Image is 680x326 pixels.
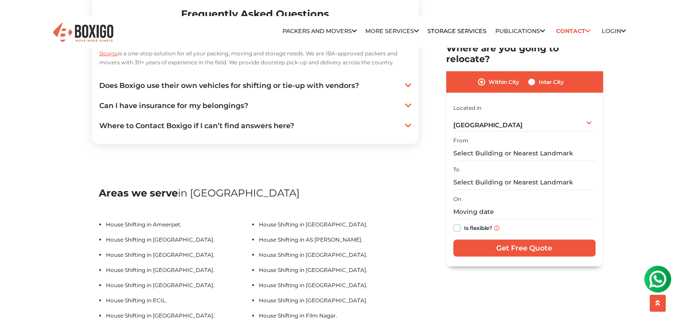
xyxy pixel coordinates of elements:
[494,226,499,231] img: info
[99,121,411,131] a: Where to Contact Boxigo if I can’t find answers here?
[106,267,215,273] a: House Shifting in [GEOGRAPHIC_DATA].
[453,137,469,145] label: From
[106,221,182,228] a: House Shifting in Ameerpet.
[259,297,367,304] a: House Shifting in [GEOGRAPHIC_DATA].
[9,9,27,27] img: whatsapp-icon.svg
[539,77,564,88] label: Inter City
[602,28,626,34] a: Login
[106,236,215,243] a: House Shifting in [GEOGRAPHIC_DATA].
[178,187,300,199] span: in [GEOGRAPHIC_DATA]
[99,3,411,25] h2: Frequently Asked Questions
[453,104,481,112] label: Located in
[99,49,411,67] p: is a one-stop solution for all your packing, moving and storage needs. We are IBA-approved packer...
[259,221,367,228] a: House Shifting in [GEOGRAPHIC_DATA].
[427,28,486,34] a: Storage Services
[553,24,593,38] a: Contact
[99,187,412,199] h2: Areas we serve
[453,146,596,161] input: Select Building or Nearest Landmark
[106,312,215,319] a: House Shifting in [GEOGRAPHIC_DATA].
[99,100,411,111] a: Can I have insurance for my belongings?
[259,251,367,258] a: House Shifting in [GEOGRAPHIC_DATA].
[259,267,367,273] a: House Shifting in [GEOGRAPHIC_DATA].
[365,28,419,34] a: More services
[489,77,519,88] label: Within City
[446,43,603,64] h2: Where are you going to relocate?
[106,297,167,304] a: House Shifting in ECIL.
[259,282,367,288] a: House Shifting in [GEOGRAPHIC_DATA].
[259,236,363,243] a: House Shifting in AS [PERSON_NAME].
[99,80,411,91] a: Does Boxigo use their own vehicles for shifting or tie-up with vendors?
[106,251,215,258] a: House Shifting in [GEOGRAPHIC_DATA].
[52,22,114,44] img: Boxigo
[106,282,215,288] a: House Shifting in [GEOGRAPHIC_DATA].
[453,175,596,190] input: Select Building or Nearest Landmark
[453,166,460,174] label: To
[453,240,596,257] input: Get Free Quote
[464,223,492,232] label: Is flexible?
[650,295,666,312] button: scroll up
[259,312,337,319] a: House Shifting in Film Nagar.
[99,50,118,57] span: Boxigo
[495,28,545,34] a: Publications
[453,195,461,203] label: On
[283,28,357,34] a: Packers and Movers
[453,204,596,220] input: Moving date
[453,121,523,129] span: [GEOGRAPHIC_DATA]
